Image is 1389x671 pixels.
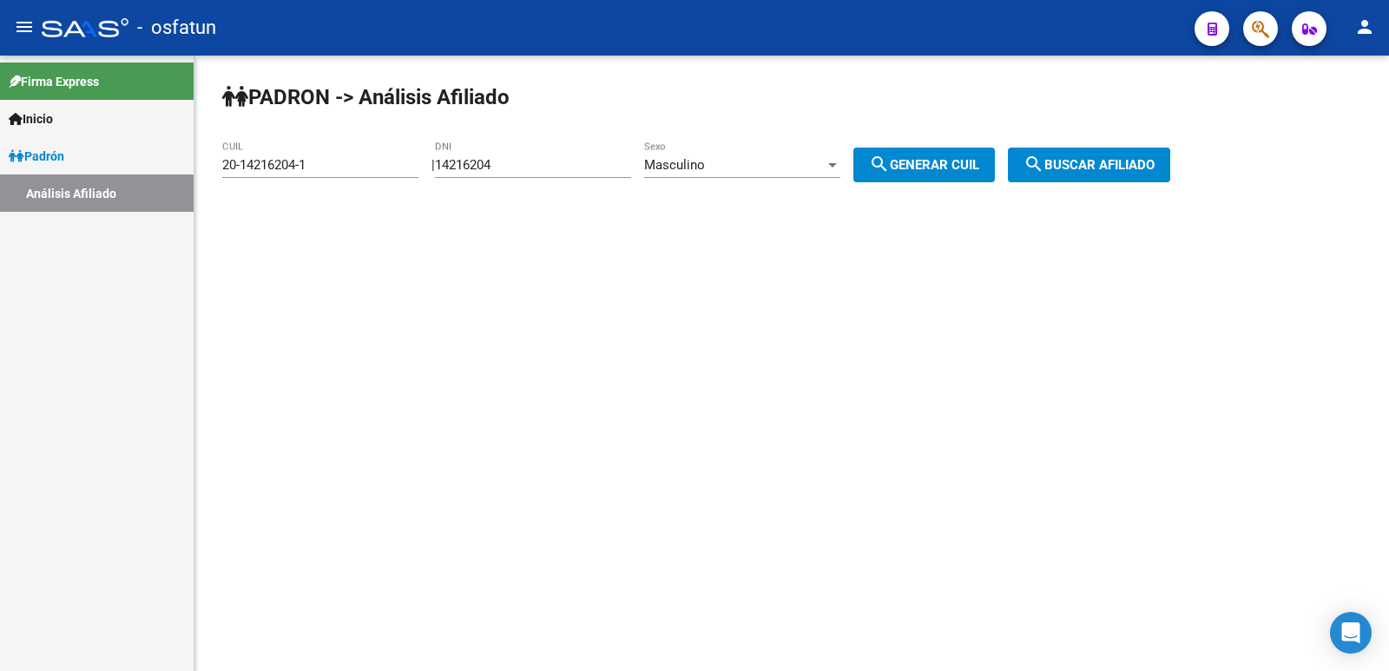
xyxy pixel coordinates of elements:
[1330,612,1372,654] div: Open Intercom Messenger
[14,16,35,37] mat-icon: menu
[1024,154,1044,174] mat-icon: search
[9,147,64,166] span: Padrón
[9,72,99,91] span: Firma Express
[1024,157,1155,173] span: Buscar afiliado
[431,157,1008,173] div: |
[137,9,216,47] span: - osfatun
[644,157,705,173] span: Masculino
[1008,148,1170,182] button: Buscar afiliado
[1354,16,1375,37] mat-icon: person
[222,85,510,109] strong: PADRON -> Análisis Afiliado
[869,157,979,173] span: Generar CUIL
[853,148,995,182] button: Generar CUIL
[9,109,53,128] span: Inicio
[869,154,890,174] mat-icon: search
